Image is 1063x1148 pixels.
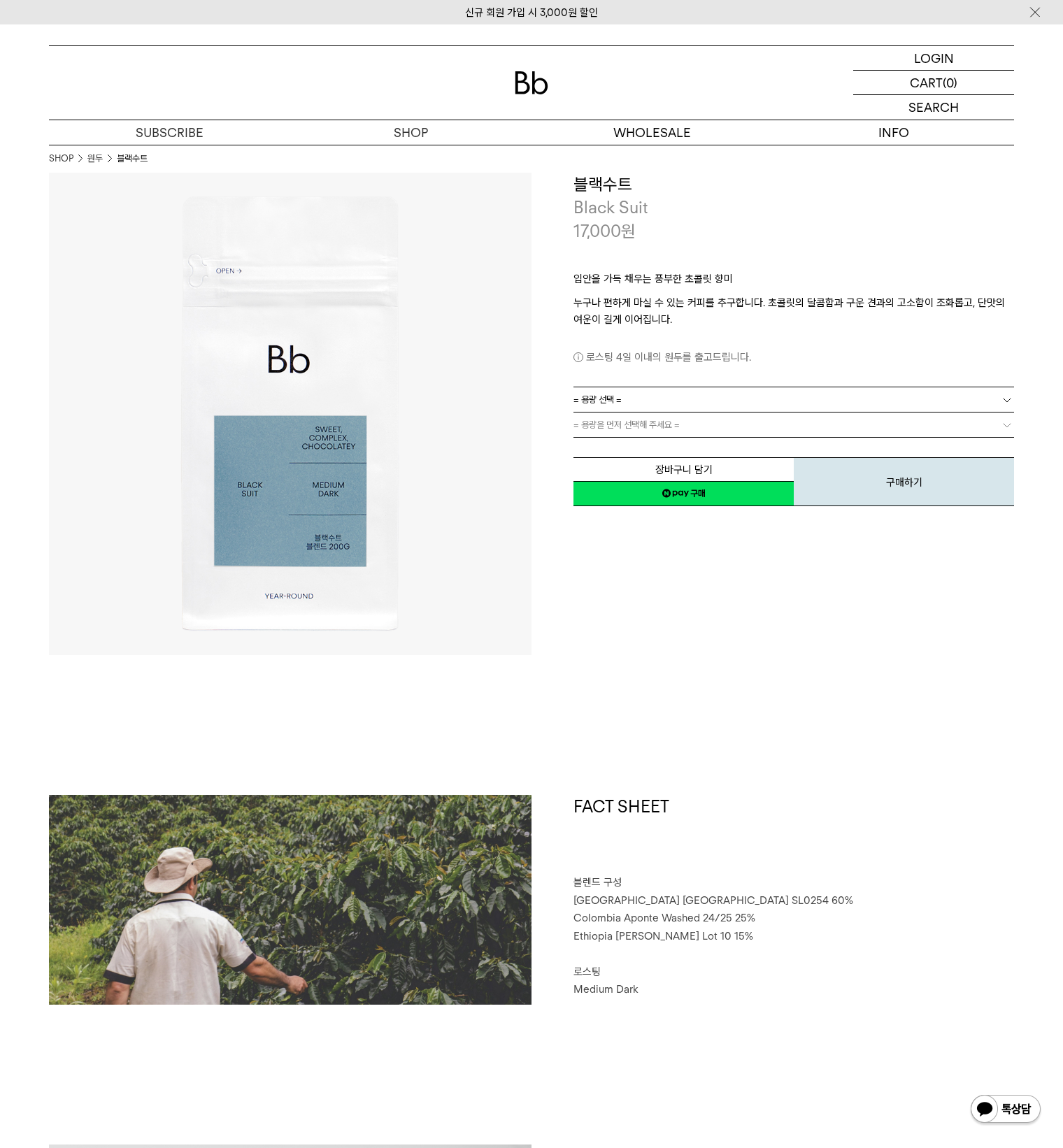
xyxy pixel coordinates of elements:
[969,1093,1042,1127] img: 카카오톡 채널 1:1 채팅 버튼
[515,71,548,94] img: 로고
[573,983,638,996] span: Medium Dark
[573,795,1014,875] h1: FACT SHEET
[573,930,753,942] span: Ethiopia [PERSON_NAME] Lot 10 15%
[49,120,290,145] a: SUBSCRIBE
[573,173,1014,196] h3: 블랙수트
[573,947,581,960] span: ⠀
[573,349,1014,366] p: 로스팅 4일 이내의 원두를 출고드립니다.
[573,387,622,412] span: = 용량 선택 =
[573,894,853,907] span: [GEOGRAPHIC_DATA] [GEOGRAPHIC_DATA] SL0254 60%
[49,173,531,655] img: 블랙수트
[573,966,601,978] span: 로스팅
[773,120,1014,145] p: INFO
[914,46,954,70] p: LOGIN
[853,46,1014,71] a: LOGIN
[290,120,531,145] a: SHOP
[87,152,103,166] a: 원두
[573,294,1014,328] p: 누구나 편하게 마실 수 있는 커피를 추구합니다. 초콜릿의 달콤함과 구운 견과의 고소함이 조화롭고, 단맛의 여운이 길게 이어집니다.
[117,152,148,166] li: 블랙수트
[794,457,1014,506] button: 구매하기
[573,271,1014,294] p: 입안을 가득 채우는 풍부한 초콜릿 향미
[910,71,943,94] p: CART
[531,120,773,145] p: WHOLESALE
[573,196,1014,220] p: Black Suit
[943,71,957,94] p: (0)
[621,221,636,241] span: 원
[573,412,680,437] span: = 용량을 먼저 선택해 주세요 =
[573,457,794,482] button: 장바구니 담기
[853,71,1014,95] a: CART (0)
[49,795,531,1005] img: 블랙수트
[573,481,794,506] a: 새창
[908,95,959,120] p: SEARCH
[465,6,598,19] a: 신규 회원 가입 시 3,000원 할인
[49,152,73,166] a: SHOP
[573,912,755,924] span: Colombia Aponte Washed 24/25 25%
[573,220,636,243] p: 17,000
[573,876,622,889] span: 블렌드 구성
